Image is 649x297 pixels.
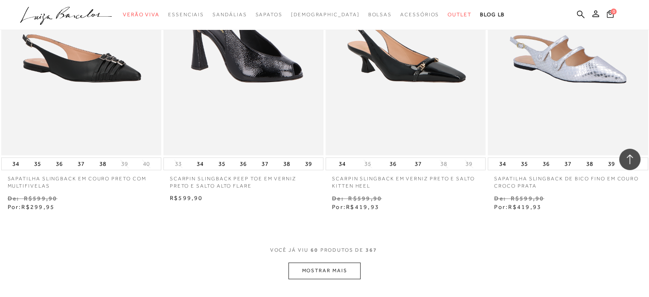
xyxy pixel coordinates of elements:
button: 35 [32,158,44,170]
span: Por: [8,203,55,210]
small: R$599,90 [510,195,544,202]
span: 60 [311,247,318,262]
span: Bolsas [368,12,392,18]
a: categoryNavScreenReaderText [255,7,282,23]
button: 35 [362,160,374,168]
small: De: [332,195,344,202]
a: categoryNavScreenReaderText [123,7,160,23]
button: 36 [387,158,399,170]
button: 37 [562,158,574,170]
button: 36 [237,158,249,170]
span: Por: [332,203,379,210]
button: 33 [172,160,184,168]
span: R$299,95 [21,203,55,210]
button: 36 [540,158,552,170]
a: categoryNavScreenReaderText [168,7,204,23]
a: categoryNavScreenReaderText [448,7,471,23]
button: 38 [281,158,293,170]
span: R$599,90 [170,194,203,201]
button: 35 [215,158,227,170]
button: 40 [140,160,152,168]
a: BLOG LB [480,7,505,23]
button: 34 [336,158,348,170]
button: 39 [119,160,131,168]
button: 39 [605,158,617,170]
button: 35 [518,158,530,170]
a: SCARPIN SLINGBACK EM VERNIZ PRETO E SALTO KITTEN HEEL [326,170,486,190]
span: 0 [611,9,617,15]
span: R$419,93 [346,203,379,210]
button: 39 [463,160,475,168]
button: 38 [584,158,596,170]
button: 38 [438,160,450,168]
small: De: [8,195,20,202]
button: 37 [412,158,424,170]
span: R$419,93 [508,203,541,210]
button: 34 [497,158,509,170]
span: Outlet [448,12,471,18]
span: Essenciais [168,12,204,18]
span: Sapatos [255,12,282,18]
a: categoryNavScreenReaderText [400,7,439,23]
button: 34 [194,158,206,170]
span: BLOG LB [480,12,505,18]
button: 37 [259,158,271,170]
a: noSubCategoriesText [291,7,360,23]
button: 38 [97,158,109,170]
span: Por: [494,203,541,210]
button: 37 [75,158,87,170]
span: Verão Viva [123,12,160,18]
a: categoryNavScreenReaderText [212,7,247,23]
small: R$599,90 [348,195,382,202]
a: SCARPIN SLINGBACK PEEP TOE EM VERNIZ PRETO E SALTO ALTO FLARE [163,170,323,190]
button: 36 [53,158,65,170]
span: PRODUTOS DE [320,247,364,254]
a: categoryNavScreenReaderText [368,7,392,23]
button: 0 [604,9,616,21]
button: 39 [303,158,314,170]
small: R$599,90 [24,195,58,202]
small: De: [494,195,506,202]
span: 367 [366,247,377,262]
span: Acessórios [400,12,439,18]
a: SAPATILHA SLINGBACK DE BICO FINO EM COURO CROCO PRATA [488,170,648,190]
button: MOSTRAR MAIS [288,262,360,279]
a: SAPATILHA SLINGBACK EM COURO PRETO COM MULTIFIVELAS [1,170,161,190]
button: 34 [10,158,22,170]
span: [DEMOGRAPHIC_DATA] [291,12,360,18]
span: VOCê JÁ VIU [270,247,308,254]
span: Sandálias [212,12,247,18]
